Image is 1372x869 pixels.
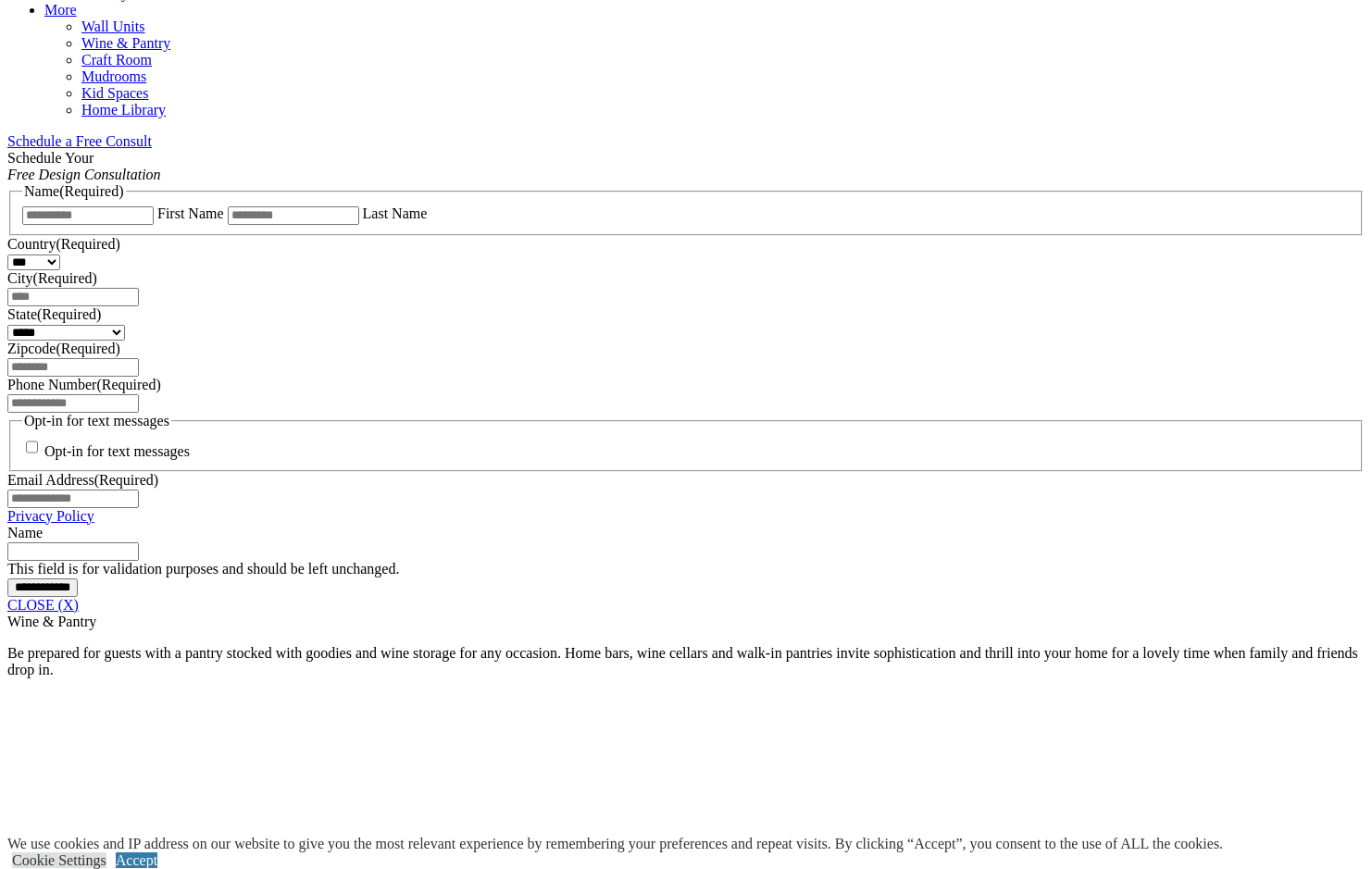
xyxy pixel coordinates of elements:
[7,270,97,286] label: City
[81,102,166,118] a: Home Library
[7,306,101,322] label: State
[94,472,158,488] span: (Required)
[7,645,1365,678] p: Be prepared for guests with a pantry stocked with goodies and wine storage for any occasion. Home...
[7,614,96,629] span: Wine & Pantry
[33,270,97,286] span: (Required)
[7,472,158,488] label: Email Address
[7,597,79,613] a: CLOSE (X)
[22,183,126,200] legend: Name
[7,236,120,252] label: Country
[81,85,148,101] a: Kid Spaces
[59,183,123,199] span: (Required)
[81,68,146,84] a: Mudrooms
[7,150,161,182] span: Schedule Your
[12,852,106,868] a: Cookie Settings
[116,852,157,868] a: Accept
[37,306,101,322] span: (Required)
[56,341,119,356] span: (Required)
[7,561,1365,577] div: This field is for validation purposes and should be left unchanged.
[7,341,120,356] label: Zipcode
[56,236,119,252] span: (Required)
[96,377,160,392] span: (Required)
[363,205,428,221] label: Last Name
[7,508,94,524] a: Privacy Policy
[7,133,152,149] a: Schedule a Free Consult (opens a dropdown menu)
[7,836,1223,852] div: We use cookies and IP address on our website to give you the most relevant experience by remember...
[7,167,161,182] em: Free Design Consultation
[7,525,43,540] label: Name
[81,52,152,68] a: Craft Room
[81,35,170,51] a: Wine & Pantry
[81,19,144,34] a: Wall Units
[44,444,190,460] label: Opt-in for text messages
[22,413,171,429] legend: Opt-in for text messages
[157,205,224,221] label: First Name
[7,377,161,392] label: Phone Number
[44,2,77,18] a: More menu text will display only on big screen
